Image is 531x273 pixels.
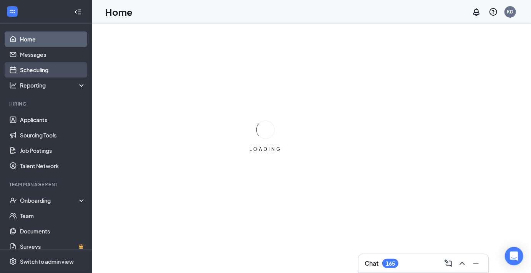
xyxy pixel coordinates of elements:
[386,260,395,267] div: 165
[20,239,86,254] a: SurveysCrown
[8,8,16,15] svg: WorkstreamLogo
[444,259,453,268] svg: ComposeMessage
[471,259,481,268] svg: Minimize
[9,101,84,107] div: Hiring
[20,47,86,62] a: Messages
[365,259,378,268] h3: Chat
[20,81,86,89] div: Reporting
[9,81,17,89] svg: Analysis
[505,247,523,265] div: Open Intercom Messenger
[20,223,86,239] a: Documents
[472,7,481,17] svg: Notifications
[20,158,86,174] a: Talent Network
[20,143,86,158] a: Job Postings
[20,258,74,265] div: Switch to admin view
[20,31,86,47] a: Home
[20,62,86,78] a: Scheduling
[507,8,514,15] div: KD
[442,257,455,270] button: ComposeMessage
[105,5,133,18] h1: Home
[20,197,79,204] div: Onboarding
[246,146,285,152] div: LOADING
[9,181,84,188] div: Team Management
[20,112,86,127] a: Applicants
[489,7,498,17] svg: QuestionInfo
[458,259,467,268] svg: ChevronUp
[9,258,17,265] svg: Settings
[74,8,82,16] svg: Collapse
[456,257,468,270] button: ChevronUp
[20,208,86,223] a: Team
[9,197,17,204] svg: UserCheck
[470,257,482,270] button: Minimize
[20,127,86,143] a: Sourcing Tools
